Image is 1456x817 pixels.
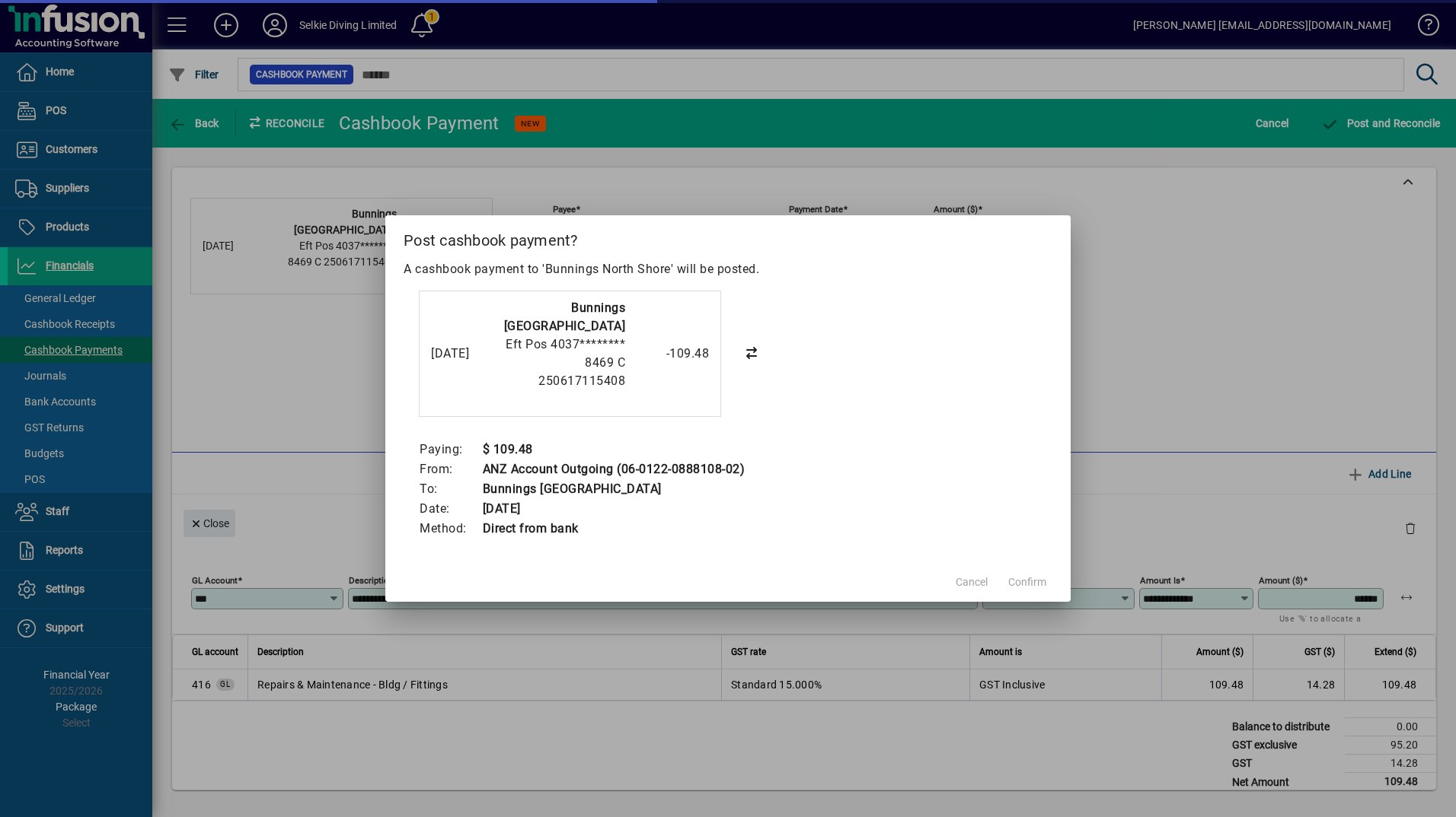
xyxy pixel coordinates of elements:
[482,519,746,539] td: Direct from bank
[419,440,482,459] td: Paying:
[482,479,746,499] td: Bunnings [GEOGRAPHIC_DATA]
[419,499,482,519] td: Date:
[385,215,1071,259] h2: Post cashbook payment?
[431,345,492,363] div: [DATE]
[482,499,746,519] td: [DATE]
[633,345,709,363] div: -109.48
[404,260,1052,278] p: A cashbook payment to 'Bunnings North Shore' will be posted.
[482,459,746,479] td: ANZ Account Outgoing (06-0122-0888108-02)
[419,479,482,499] td: To:
[506,337,625,388] span: Eft Pos 4037******** 8469 C 250617115408
[419,519,482,539] td: Method:
[482,440,746,459] td: $ 109.48
[419,459,482,479] td: From:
